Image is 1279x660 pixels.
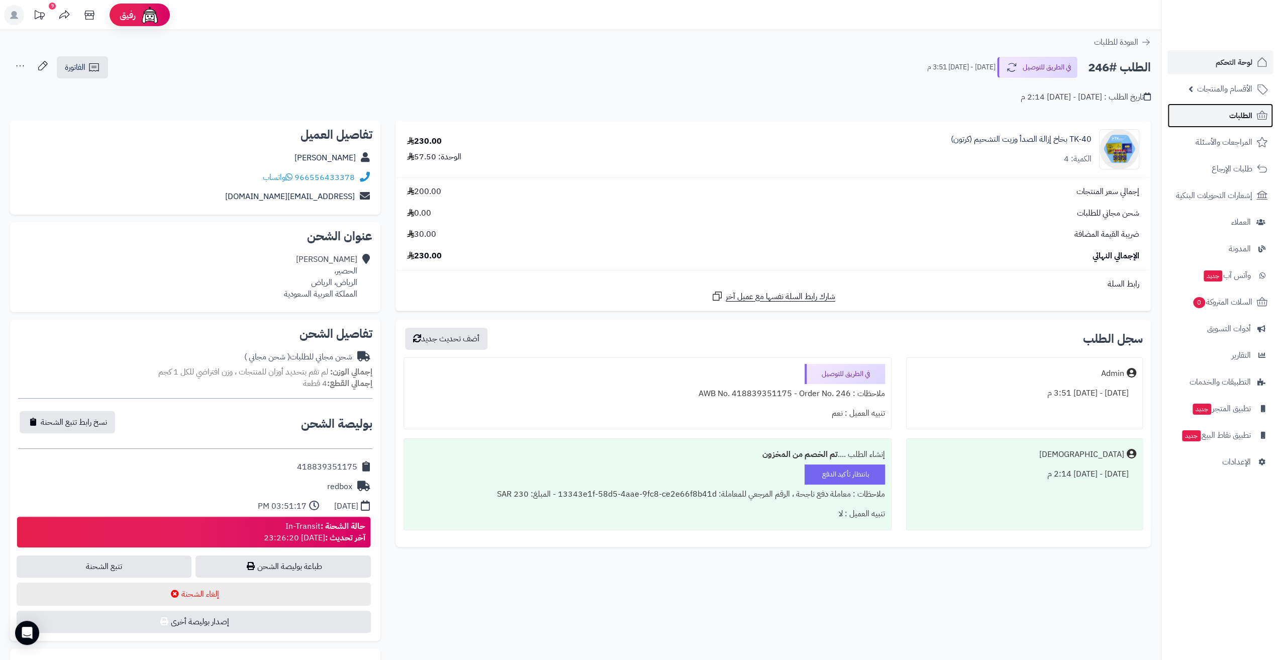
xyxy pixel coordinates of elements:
[1193,297,1205,308] span: 0
[410,445,885,464] div: إنشاء الطلب ....
[1167,423,1273,447] a: تطبيق نقاط البيعجديد
[913,384,1136,403] div: [DATE] - [DATE] 3:51 م
[805,464,885,485] div: بانتظار تأكيد الدفع
[1203,268,1251,282] span: وآتس آب
[1093,250,1139,262] span: الإجمالي النهائي
[1192,402,1251,416] span: تطبيق المتجر
[327,378,372,390] strong: إجمالي القطع:
[284,254,357,300] div: [PERSON_NAME] الحصير، الرياض، الرياض المملكة العربية السعودية
[405,328,487,350] button: أضف تحديث جديد
[1167,343,1273,367] a: التقارير
[407,250,442,262] span: 230.00
[17,555,191,578] a: تتبع الشحنة
[325,532,365,544] strong: آخر تحديث :
[18,328,372,340] h2: تفاصيل الشحن
[1190,375,1251,389] span: التطبيقات والخدمات
[1074,229,1139,240] span: ضريبة القيمة المضافة
[1101,368,1124,380] div: Admin
[264,521,365,544] div: In-Transit [DATE] 23:26:20
[1181,428,1251,442] span: تطبيق نقاط البيع
[1039,449,1124,460] div: [DEMOGRAPHIC_DATA]
[1088,57,1151,78] h2: الطلب #246
[1207,322,1251,336] span: أدوات التسويق
[334,501,358,512] div: [DATE]
[195,555,370,578] a: طباعة بوليصة الشحن
[225,191,355,203] a: [EMAIL_ADDRESS][DOMAIN_NAME]
[1232,348,1251,362] span: التقارير
[1167,263,1273,288] a: وآتس آبجديد
[244,351,352,363] div: شحن مجاني للطلبات
[1229,242,1251,256] span: المدونة
[1167,317,1273,341] a: أدوات التسويق
[1100,129,1139,169] img: 1728164515-%D8%A8%D8%AE%D8%A7%D8%AE%20%D9%81%D9%88%D8%AA%D9%88%D8%B4%D9%88%D8%A800-90x90.png
[400,278,1147,290] div: رابط السلة
[244,351,290,363] span: ( شحن مجاني )
[1167,157,1273,181] a: طلبات الإرجاع
[158,366,328,378] span: لم تقم بتحديد أوزان للمنتجات ، وزن افتراضي للكل 1 كجم
[410,504,885,524] div: تنبيه العميل : لا
[711,290,835,303] a: شارك رابط السلة نفسها مع عميل آخر
[49,3,56,10] div: 9
[327,481,352,493] div: redbox
[1167,290,1273,314] a: السلات المتروكة0
[1222,455,1251,469] span: الإعدادات
[407,136,442,147] div: 230.00
[1064,153,1092,165] div: الكمية: 4
[1167,50,1273,74] a: لوحة التحكم
[41,416,107,428] span: نسخ رابط تتبع الشحنة
[20,411,115,433] button: نسخ رابط تتبع الشحنة
[321,520,365,532] strong: حالة الشحنة :
[263,171,292,183] a: واتساب
[1193,404,1211,415] span: جديد
[294,152,356,164] a: [PERSON_NAME]
[27,5,52,28] a: تحديثات المنصة
[1167,210,1273,234] a: العملاء
[1167,370,1273,394] a: التطبيقات والخدمات
[1212,162,1252,176] span: طلبات الإرجاع
[407,208,431,219] span: 0.00
[120,9,136,21] span: رفيق
[140,5,160,25] img: ai-face.png
[1167,104,1273,128] a: الطلبات
[1167,450,1273,474] a: الإعدادات
[913,464,1136,484] div: [DATE] - [DATE] 2:14 م
[330,366,372,378] strong: إجمالي الوزن:
[294,171,355,183] a: 966556433378
[17,611,371,633] button: إصدار بوليصة أخرى
[997,57,1077,78] button: في الطريق للتوصيل
[1094,36,1138,48] span: العودة للطلبات
[57,56,108,78] a: الفاتورة
[1197,82,1252,96] span: الأقسام والمنتجات
[410,404,885,423] div: تنبيه العميل : نعم
[762,448,838,460] b: تم الخصم من المخزون
[18,230,372,242] h2: عنوان الشحن
[1094,36,1151,48] a: العودة للطلبات
[1167,397,1273,421] a: تطبيق المتجرجديد
[65,61,85,73] span: الفاتورة
[407,229,436,240] span: 30.00
[410,485,885,504] div: ملاحظات : معاملة دفع ناجحة ، الرقم المرجعي للمعاملة: 13343e1f-58d5-4aae-9fc8-ce2e66f8b41d - المبل...
[1204,270,1222,281] span: جديد
[1211,8,1269,29] img: logo-2.png
[303,378,372,390] small: 4 قطعة
[1167,130,1273,154] a: المراجعات والأسئلة
[407,186,441,198] span: 200.00
[17,583,371,606] button: إلغاء الشحنة
[1192,295,1252,309] span: السلات المتروكة
[258,501,307,512] div: 03:51:17 PM
[410,384,885,404] div: ملاحظات : AWB No. 418839351175 - Order No. 246
[726,291,835,303] span: شارك رابط السلة نفسها مع عميل آخر
[1176,188,1252,203] span: إشعارات التحويلات البنكية
[1083,333,1143,345] h3: سجل الطلب
[1196,135,1252,149] span: المراجعات والأسئلة
[18,129,372,141] h2: تفاصيل العميل
[1229,109,1252,123] span: الطلبات
[1167,237,1273,261] a: المدونة
[407,151,461,163] div: الوحدة: 57.50
[1021,91,1151,103] div: تاريخ الطلب : [DATE] - [DATE] 2:14 م
[297,461,357,473] div: 418839351175
[1167,183,1273,208] a: إشعارات التحويلات البنكية
[1231,215,1251,229] span: العملاء
[927,62,996,72] small: [DATE] - [DATE] 3:51 م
